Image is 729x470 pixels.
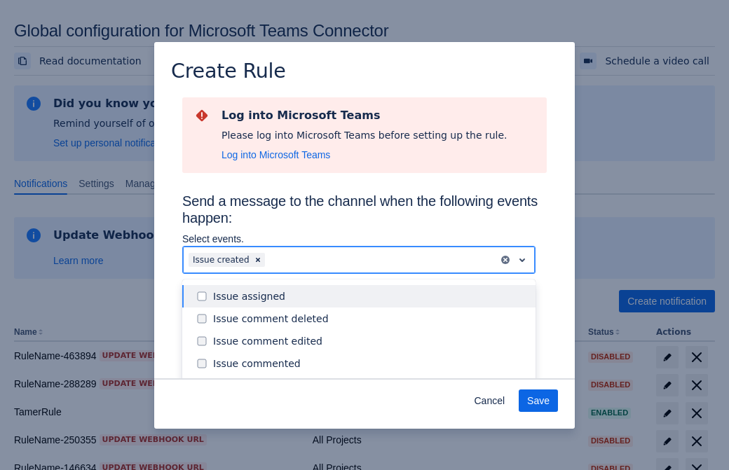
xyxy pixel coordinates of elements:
[182,232,536,246] p: Select events.
[171,59,286,86] h3: Create Rule
[527,389,550,412] span: Save
[514,251,531,268] span: open
[213,357,527,371] div: Issue commented
[222,109,507,123] h2: Log into Microsoft Teams
[252,254,264,265] span: Clear
[222,148,330,162] button: Log into Microsoft Teams
[519,389,558,412] button: Save
[154,96,575,380] div: Scrollable content
[213,312,527,326] div: Issue comment deleted
[500,254,511,265] button: clear
[193,107,210,124] span: error
[222,128,507,142] div: Please log into Microsoft Teams before setting up the rule.
[474,389,505,412] span: Cancel
[251,253,265,267] div: Remove Issue created
[465,389,513,412] button: Cancel
[213,334,527,348] div: Issue comment edited
[213,289,527,303] div: Issue assigned
[182,193,547,232] h3: Send a message to the channel when the following events happen:
[189,253,251,267] div: Issue created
